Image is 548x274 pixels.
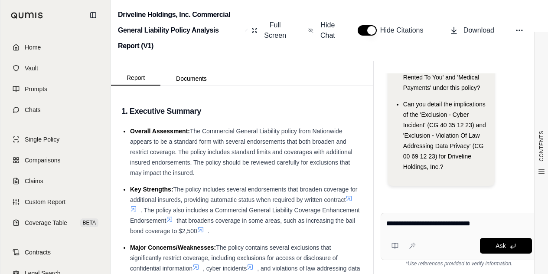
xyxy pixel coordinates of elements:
a: Contracts [6,243,105,262]
span: BETA [80,218,98,227]
span: Can you detail the implications of the 'Exclusion - Cyber Incident' (CG 40 35 12 23) and 'Exclusi... [403,101,486,170]
span: Home [25,43,41,52]
span: Comparisons [25,156,60,165]
span: The policy includes several endorsements that broaden coverage for additional insureds, providing... [130,186,358,203]
span: Ask [496,242,506,249]
span: Hide Citations [380,25,429,36]
h3: 1. Executive Summary [121,103,363,119]
button: Download [446,22,498,39]
span: . [208,228,209,234]
button: Hide Chat [305,17,340,44]
span: Prompts [25,85,47,93]
span: Contracts [25,248,51,257]
button: Full Screen [248,17,291,44]
span: Download [463,25,494,36]
a: Prompts [6,79,105,99]
span: Claims [25,177,43,185]
a: Comparisons [6,151,105,170]
h2: Driveline Holdings, Inc. Commercial General Liability Policy Analysis Report (V1) [118,7,241,54]
span: Chats [25,106,41,114]
a: Vault [6,59,105,78]
span: that broadens coverage in some areas, such as increasing the bail bond coverage to $2,500 [130,217,355,234]
a: Coverage TableBETA [6,213,105,232]
img: Qumis Logo [11,12,43,19]
span: Overall Assessment: [130,128,190,135]
button: Report [111,71,160,86]
span: Full Screen [263,20,287,41]
span: CONTENTS [538,131,545,162]
span: Hide Chat [319,20,337,41]
a: Chats [6,100,105,119]
div: *Use references provided to verify information. [381,260,538,267]
span: , cyber incidents [203,265,247,272]
span: Major Concerns/Weaknesses: [130,244,216,251]
button: Documents [160,72,222,86]
a: Single Policy [6,130,105,149]
span: Single Policy [25,135,59,144]
a: Claims [6,172,105,191]
span: The policy contains several exclusions that significantly restrict coverage, including exclusions... [130,244,338,272]
span: Custom Report [25,198,65,206]
span: The Commercial General Liability policy from Nationwide appears to be a standard form with severa... [130,128,352,176]
button: Ask [480,238,532,254]
span: Key Strengths: [130,186,173,193]
a: Home [6,38,105,57]
span: Coverage Table [25,218,67,227]
span: . The policy also includes a Commercial General Liability Coverage Enhancement Endorsement [130,207,360,224]
button: Collapse sidebar [86,8,100,22]
a: Custom Report [6,192,105,211]
span: Vault [25,64,38,73]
